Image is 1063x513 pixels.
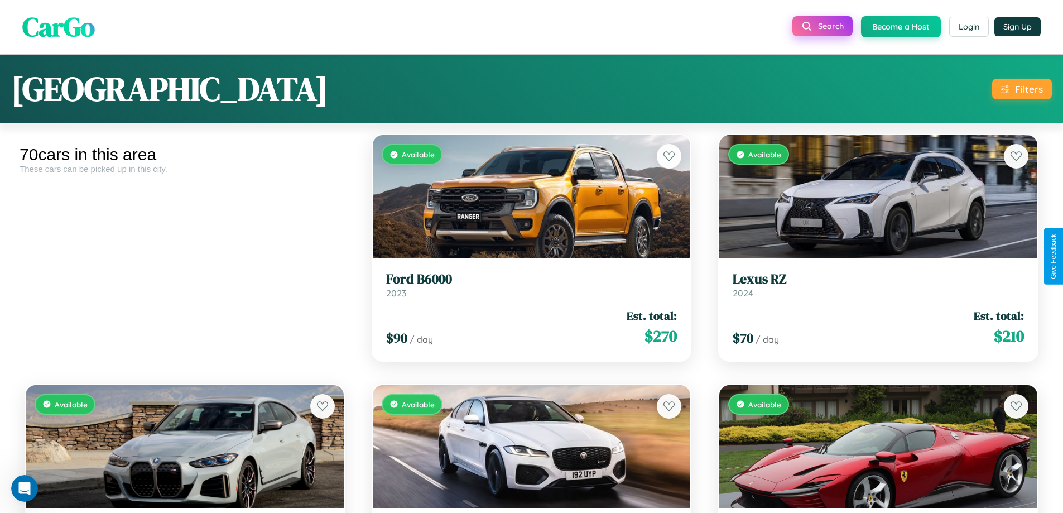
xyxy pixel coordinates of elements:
[733,271,1024,287] h3: Lexus RZ
[992,79,1052,99] button: Filters
[644,325,677,347] span: $ 270
[386,329,407,347] span: $ 90
[402,150,435,159] span: Available
[386,271,677,287] h3: Ford B6000
[748,150,781,159] span: Available
[733,271,1024,299] a: Lexus RZ2024
[1050,234,1057,279] div: Give Feedback
[386,271,677,299] a: Ford B60002023
[748,400,781,409] span: Available
[20,145,350,164] div: 70 cars in this area
[410,334,433,345] span: / day
[949,17,989,37] button: Login
[974,308,1024,324] span: Est. total:
[994,17,1041,36] button: Sign Up
[861,16,941,37] button: Become a Host
[1015,83,1043,95] div: Filters
[55,400,88,409] span: Available
[386,287,406,299] span: 2023
[402,400,435,409] span: Available
[11,66,328,112] h1: [GEOGRAPHIC_DATA]
[11,475,38,502] iframe: Intercom live chat
[818,21,844,31] span: Search
[22,8,95,45] span: CarGo
[733,287,753,299] span: 2024
[792,16,853,36] button: Search
[733,329,753,347] span: $ 70
[994,325,1024,347] span: $ 210
[20,164,350,174] div: These cars can be picked up in this city.
[627,308,677,324] span: Est. total:
[756,334,779,345] span: / day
